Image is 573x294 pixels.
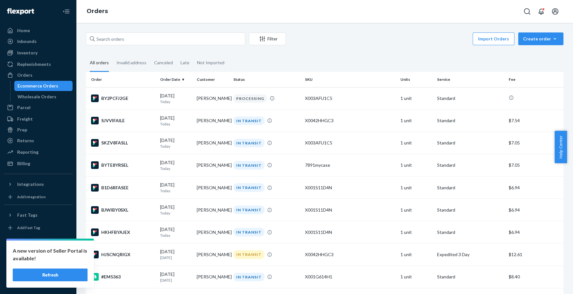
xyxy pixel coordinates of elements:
[160,143,192,149] p: Today
[17,104,31,111] div: Parcel
[86,32,245,45] input: Search orders
[160,255,192,260] p: [DATE]
[398,177,435,199] td: 1 unit
[194,87,231,109] td: [PERSON_NAME]
[91,273,155,281] div: #EM5363
[437,117,504,124] p: Standard
[14,81,73,91] a: Ecommerce Orders
[398,243,435,266] td: 1 unit
[160,277,192,283] p: [DATE]
[17,137,34,144] div: Returns
[90,54,109,72] div: All orders
[506,132,563,154] td: $7.05
[233,206,265,214] div: IN TRANSIT
[506,221,563,243] td: $6.94
[437,207,504,213] p: Standard
[555,131,567,163] button: Help Center
[305,140,395,146] div: X003AFU1C5
[506,177,563,199] td: $6.94
[233,228,265,236] div: IN TRANSIT
[437,251,504,258] p: Expedited 3 Day
[4,136,73,146] a: Returns
[249,36,286,42] div: Filter
[398,72,435,87] th: Units
[4,102,73,113] a: Parcel
[233,273,265,281] div: IN TRANSIT
[91,161,155,169] div: BYTE8YRSEL
[523,36,559,42] div: Create order
[160,248,192,260] div: [DATE]
[17,27,30,34] div: Home
[4,255,73,265] a: Talk to Support
[17,72,32,78] div: Orders
[233,94,267,103] div: PROCESSING
[194,221,231,243] td: [PERSON_NAME]
[160,188,192,193] p: Today
[437,274,504,280] p: Standard
[160,93,192,104] div: [DATE]
[506,266,563,288] td: $8.40
[180,54,189,71] div: Late
[4,276,73,286] button: Give Feedback
[233,161,265,170] div: IN TRANSIT
[249,32,286,45] button: Filter
[305,185,395,191] div: X001S11D4N
[305,251,395,258] div: X0042HHGC3
[160,210,192,216] p: Today
[233,183,265,192] div: IN TRANSIT
[4,192,73,202] a: Add Integration
[437,95,504,101] p: Standard
[17,194,46,199] div: Add Integration
[87,8,108,15] a: Orders
[437,185,504,191] p: Standard
[160,159,192,171] div: [DATE]
[231,72,302,87] th: Status
[233,139,265,147] div: IN TRANSIT
[398,132,435,154] td: 1 unit
[160,204,192,216] div: [DATE]
[81,2,113,21] ol: breadcrumbs
[4,25,73,36] a: Home
[506,109,563,132] td: $7.54
[160,137,192,149] div: [DATE]
[91,206,155,214] div: BJWIBY0SXL
[437,140,504,146] p: Standard
[91,251,155,258] div: HJSCNQRIGX
[160,166,192,171] p: Today
[398,154,435,176] td: 1 unit
[86,72,158,87] th: Order
[535,5,548,18] button: Open notifications
[160,233,192,238] p: Today
[437,229,504,235] p: Standard
[506,72,563,87] th: Fee
[17,116,33,122] div: Freight
[305,162,395,168] div: 7891mycase
[91,117,155,124] div: SJVVIFAILE
[18,94,56,100] div: Wholesale Orders
[4,223,73,233] a: Add Fast Tag
[197,77,228,82] div: Customer
[194,109,231,132] td: [PERSON_NAME]
[4,70,73,80] a: Orders
[506,154,563,176] td: $7.05
[4,114,73,124] a: Freight
[91,184,155,192] div: B1D6RFASEE
[398,221,435,243] td: 1 unit
[506,243,563,266] td: $12.61
[4,36,73,46] a: Inbounds
[305,95,395,101] div: X003AFU1C5
[197,54,224,71] div: Not Imported
[194,177,231,199] td: [PERSON_NAME]
[14,92,73,102] a: Wholesale Orders
[17,225,40,230] div: Add Fast Tag
[160,121,192,127] p: Today
[17,38,37,45] div: Inbounds
[4,210,73,220] button: Fast Tags
[160,226,192,238] div: [DATE]
[158,72,194,87] th: Order Date
[305,117,395,124] div: X0042HHGC3
[549,5,562,18] button: Open account menu
[302,72,398,87] th: SKU
[160,99,192,104] p: Today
